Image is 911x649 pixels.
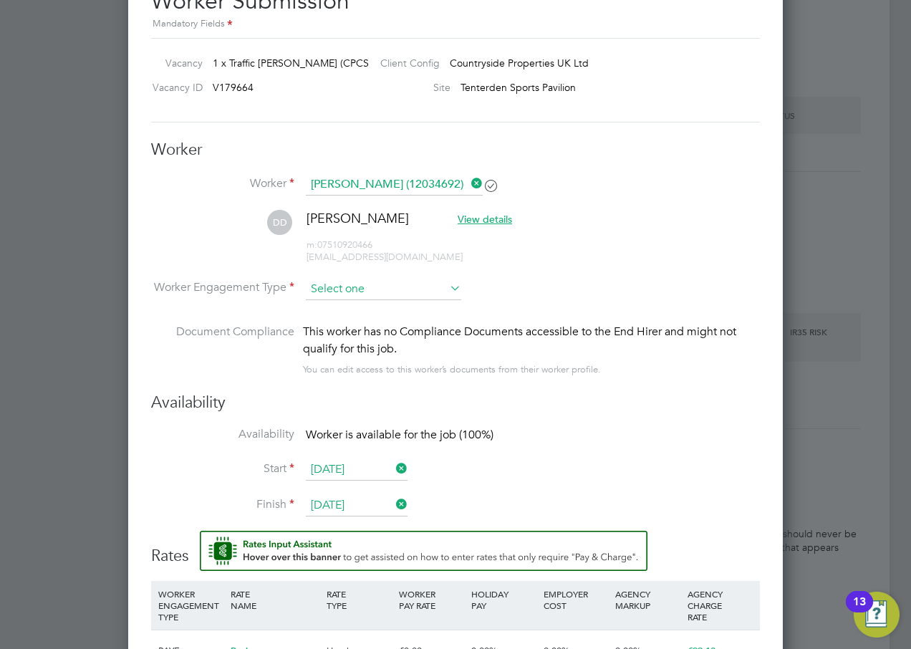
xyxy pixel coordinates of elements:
[151,16,760,32] div: Mandatory Fields
[307,210,409,226] span: [PERSON_NAME]
[303,361,601,378] div: You can edit access to this worker’s documents from their worker profile.
[540,581,612,618] div: EMPLOYER COST
[323,581,395,618] div: RATE TYPE
[612,581,684,618] div: AGENCY MARKUP
[213,81,254,94] span: V179664
[151,323,294,375] label: Document Compliance
[155,581,227,630] div: WORKER ENGAGEMENT TYPE
[369,57,440,69] label: Client Config
[306,428,493,442] span: Worker is available for the job (100%)
[450,57,589,69] span: Countryside Properties UK Ltd
[369,81,450,94] label: Site
[307,251,463,263] span: [EMAIL_ADDRESS][DOMAIN_NAME]
[151,393,760,413] h3: Availability
[151,140,760,160] h3: Worker
[306,459,408,481] input: Select one
[151,427,294,442] label: Availability
[458,213,512,226] span: View details
[468,581,540,618] div: HOLIDAY PAY
[306,174,483,196] input: Search for...
[227,581,323,618] div: RATE NAME
[684,581,756,630] div: AGENCY CHARGE RATE
[303,323,760,357] div: This worker has no Compliance Documents accessible to the End Hirer and might not qualify for thi...
[395,581,468,618] div: WORKER PAY RATE
[461,81,576,94] span: Tenterden Sports Pavilion
[853,602,866,620] div: 13
[213,57,412,69] span: 1 x Traffic [PERSON_NAME] (CPCS) (Zone 3)
[854,592,900,638] button: Open Resource Center, 13 new notifications
[306,279,461,300] input: Select one
[145,81,203,94] label: Vacancy ID
[151,280,294,295] label: Worker Engagement Type
[200,531,647,571] button: Rate Assistant
[151,531,760,567] h3: Rates
[151,497,294,512] label: Finish
[307,239,372,251] span: 07510920466
[306,495,408,516] input: Select one
[151,461,294,476] label: Start
[145,57,203,69] label: Vacancy
[307,239,317,251] span: m:
[267,210,292,235] span: DD
[151,176,294,191] label: Worker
